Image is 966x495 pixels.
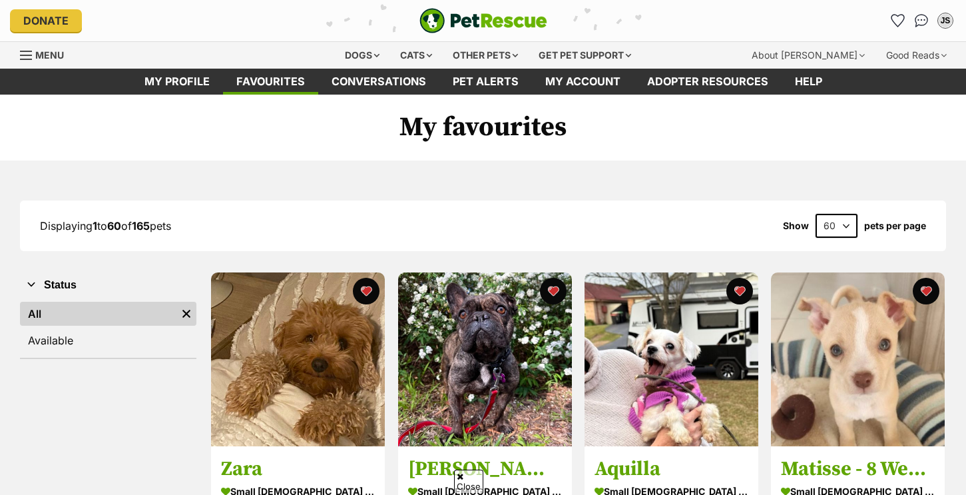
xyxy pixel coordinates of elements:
[939,14,952,27] div: JS
[132,219,150,233] strong: 165
[40,219,171,233] span: Displaying to of pets
[211,272,385,446] img: Zara
[935,10,956,31] button: My account
[419,8,547,33] img: logo-e224e6f780fb5917bec1dbf3a21bbac754714ae5b6737aabdf751b685950b380.svg
[911,10,932,31] a: Conversations
[877,42,956,69] div: Good Reads
[595,456,748,482] h3: Aquilla
[782,69,836,95] a: Help
[419,8,547,33] a: PetRescue
[439,69,532,95] a: Pet alerts
[131,69,223,95] a: My profile
[354,278,380,304] button: favourite
[336,42,389,69] div: Dogs
[726,278,753,304] button: favourite
[781,456,935,482] h3: Matisse - 8 Week Old Maltese X
[783,221,809,231] span: Show
[913,278,939,304] button: favourite
[634,69,782,95] a: Adopter resources
[10,9,82,32] a: Donate
[864,221,926,231] label: pets per page
[540,278,567,304] button: favourite
[585,272,758,446] img: Aquilla
[454,470,483,493] span: Close
[20,299,196,358] div: Status
[35,49,64,61] span: Menu
[20,328,196,352] a: Available
[176,302,196,326] a: Remove filter
[529,42,640,69] div: Get pet support
[915,14,929,27] img: chat-41dd97257d64d25036548639549fe6c8038ab92f7586957e7f3b1b290dea8141.svg
[20,276,196,294] button: Status
[398,272,572,446] img: Harley Quinn
[223,69,318,95] a: Favourites
[532,69,634,95] a: My account
[771,272,945,446] img: Matisse - 8 Week Old Maltese X
[20,42,73,66] a: Menu
[742,42,874,69] div: About [PERSON_NAME]
[391,42,441,69] div: Cats
[221,456,375,482] h3: Zara
[318,69,439,95] a: conversations
[20,302,176,326] a: All
[408,456,562,482] h3: [PERSON_NAME]
[93,219,97,233] strong: 1
[887,10,908,31] a: Favourites
[887,10,956,31] ul: Account quick links
[443,42,527,69] div: Other pets
[107,219,121,233] strong: 60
